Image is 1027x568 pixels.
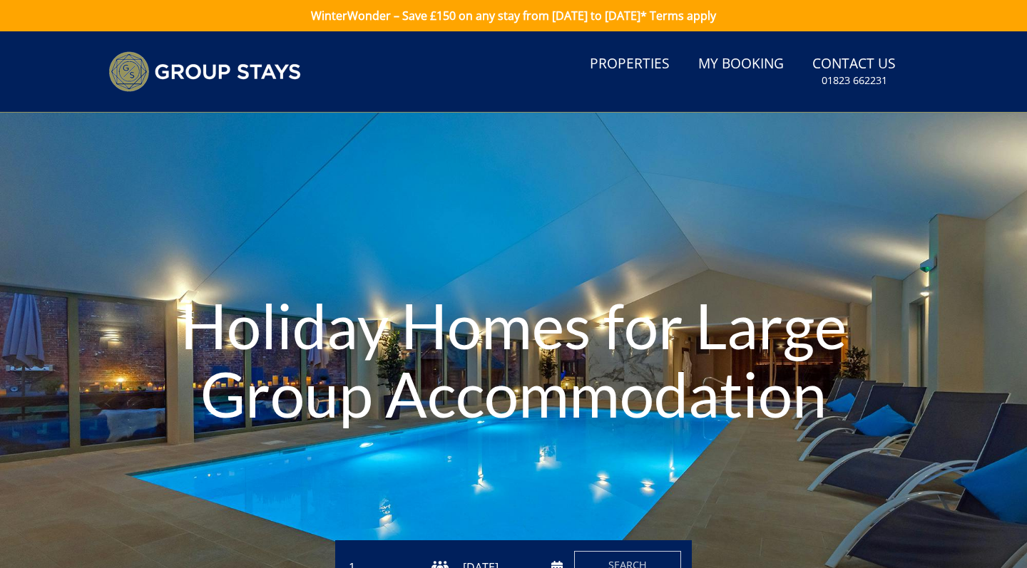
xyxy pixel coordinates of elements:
h1: Holiday Homes for Large Group Accommodation [154,263,873,455]
a: My Booking [693,48,790,81]
img: Group Stays [108,51,301,92]
small: 01823 662231 [822,73,887,88]
a: Properties [584,48,675,81]
a: Contact Us01823 662231 [807,48,901,95]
